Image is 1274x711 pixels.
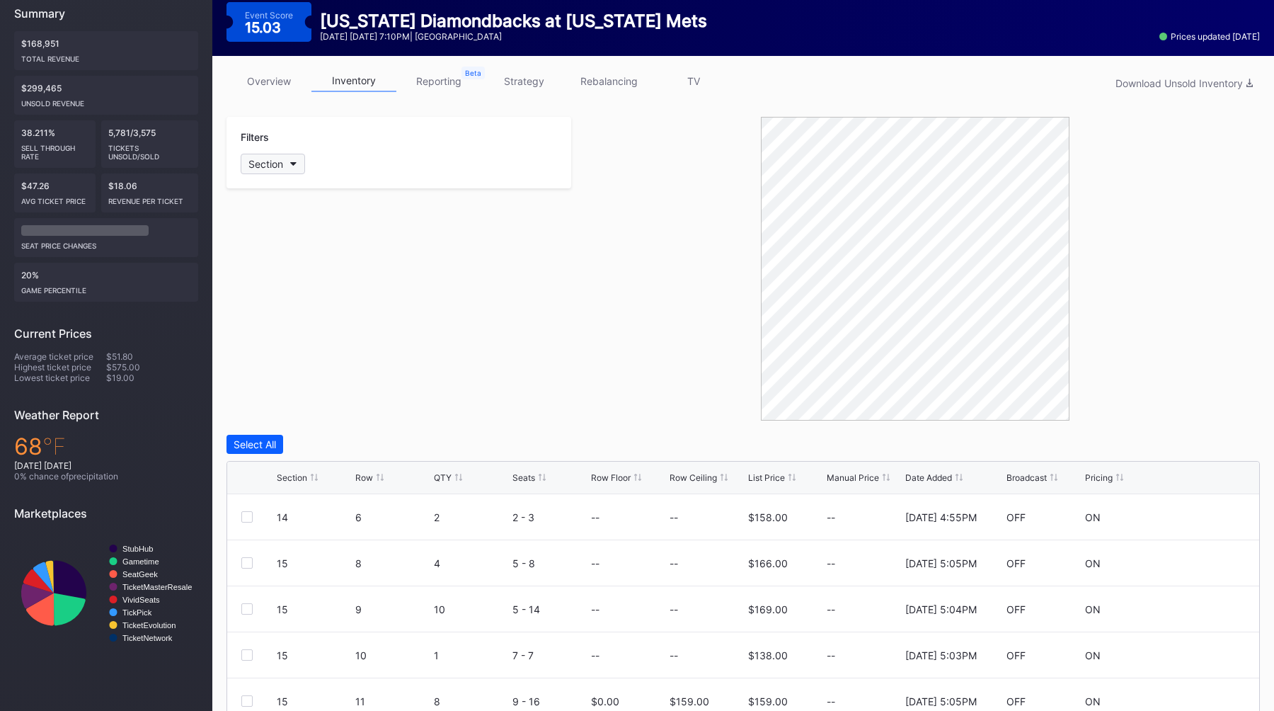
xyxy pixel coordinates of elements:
text: Gametime [122,557,159,566]
a: TV [651,70,736,92]
div: Pricing [1085,472,1113,483]
div: -- [827,649,902,661]
div: $158.00 [748,511,788,523]
span: ℉ [42,433,66,460]
div: $575.00 [106,362,198,372]
div: [US_STATE] Diamondbacks at [US_STATE] Mets [320,11,707,31]
div: Total Revenue [21,49,191,63]
text: SeatGeek [122,570,158,579]
a: reporting [396,70,481,92]
a: inventory [311,70,396,92]
div: $168,951 [14,31,198,70]
div: -- [591,511,599,523]
div: Current Prices [14,326,198,341]
div: 10 [355,649,430,661]
div: [DATE] 4:55PM [905,511,977,523]
div: -- [827,511,902,523]
text: TicketMasterResale [122,583,192,591]
div: -- [827,603,902,615]
button: Select All [226,435,283,454]
div: Lowest ticket price [14,372,106,383]
div: Seats [512,472,535,483]
div: -- [591,603,599,615]
div: $138.00 [748,649,788,661]
div: $0.00 [591,695,619,707]
div: [DATE] 5:03PM [905,649,977,661]
div: Filters [241,131,557,143]
div: Unsold Revenue [21,93,191,108]
div: $18.06 [101,174,199,212]
div: Summary [14,6,198,21]
div: Event Score [245,10,293,21]
div: [DATE] 5:05PM [905,557,977,569]
div: 5,781/3,575 [101,120,199,168]
div: 68 [14,433,198,460]
svg: Chart title [14,531,198,655]
div: 9 [355,603,430,615]
div: [DATE] 5:04PM [905,603,977,615]
div: -- [827,695,902,707]
div: Row Ceiling [670,472,717,483]
div: Highest ticket price [14,362,106,372]
div: OFF [1006,649,1026,661]
a: rebalancing [566,70,651,92]
div: 15 [277,557,352,569]
text: TickPick [122,608,152,617]
div: -- [591,557,599,569]
div: OFF [1006,603,1026,615]
div: $51.80 [106,351,198,362]
div: Section [248,158,283,170]
div: Prices updated [DATE] [1159,31,1260,42]
div: Avg ticket price [21,191,88,205]
a: overview [226,70,311,92]
button: Download Unsold Inventory [1108,74,1260,93]
div: Select All [234,438,276,450]
div: 20% [14,263,198,302]
text: TicketNetwork [122,634,173,642]
div: $166.00 [748,557,788,569]
div: 15 [277,695,352,707]
div: Tickets Unsold/Sold [108,138,192,161]
div: OFF [1006,695,1026,707]
div: [DATE] [DATE] 7:10PM | [GEOGRAPHIC_DATA] [320,31,707,42]
div: ON [1085,649,1101,661]
div: Row [355,472,373,483]
div: 2 [434,511,509,523]
text: StubHub [122,545,154,553]
div: ON [1085,511,1101,523]
text: TicketEvolution [122,621,176,630]
div: -- [591,649,599,661]
div: Average ticket price [14,351,106,362]
div: [DATE] [DATE] [14,460,198,471]
div: $299,465 [14,76,198,115]
div: $159.00 [748,695,788,707]
text: VividSeats [122,596,160,604]
div: [DATE] 5:05PM [905,695,977,707]
div: 0 % chance of precipitation [14,471,198,482]
div: Manual Price [827,472,879,483]
div: Row Floor [591,472,631,483]
div: 7 - 7 [512,649,587,661]
div: ON [1085,603,1101,615]
div: -- [827,557,902,569]
div: -- [670,649,678,661]
div: 15.03 [245,21,285,35]
div: Revenue per ticket [108,191,192,205]
div: ON [1085,557,1101,569]
div: Weather Report [14,408,198,422]
div: seat price changes [21,236,191,250]
div: ON [1085,695,1101,707]
div: Game percentile [21,280,191,295]
div: 10 [434,603,509,615]
div: Broadcast [1006,472,1047,483]
div: -- [670,603,678,615]
div: 1 [434,649,509,661]
a: strategy [481,70,566,92]
div: 4 [434,557,509,569]
div: 11 [355,695,430,707]
div: 6 [355,511,430,523]
div: $169.00 [748,603,788,615]
div: $159.00 [670,695,709,707]
div: 5 - 14 [512,603,587,615]
div: 8 [434,695,509,707]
